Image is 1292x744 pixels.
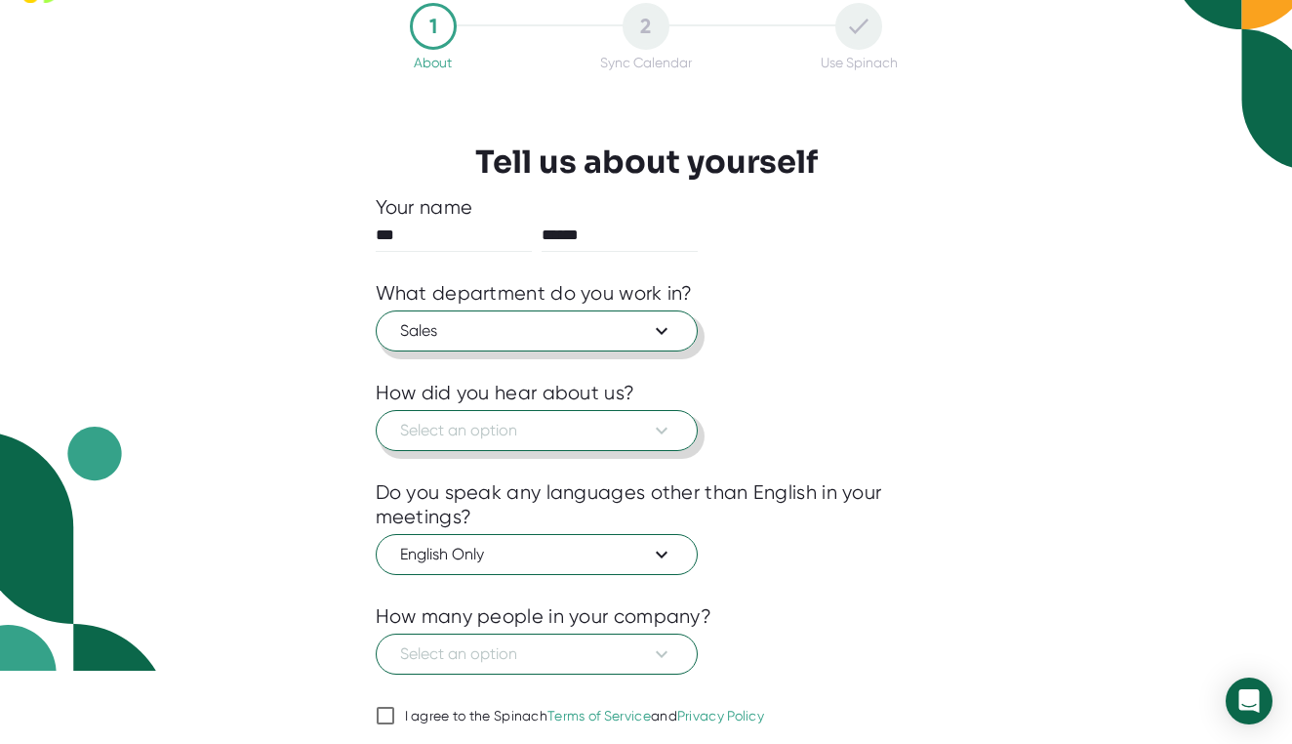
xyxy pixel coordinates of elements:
[600,55,692,70] div: Sync Calendar
[376,534,698,575] button: English Only
[376,281,693,306] div: What department do you work in?
[410,3,457,50] div: 1
[376,480,917,529] div: Do you speak any languages other than English in your meetings?
[547,708,651,723] a: Terms of Service
[475,144,818,181] h3: Tell us about yourself
[400,419,673,442] span: Select an option
[376,310,698,351] button: Sales
[376,410,698,451] button: Select an option
[1226,678,1272,724] div: Open Intercom Messenger
[414,55,452,70] div: About
[400,319,673,343] span: Sales
[677,708,764,723] a: Privacy Policy
[400,642,673,666] span: Select an option
[821,55,898,70] div: Use Spinach
[376,604,712,629] div: How many people in your company?
[400,543,673,566] span: English Only
[623,3,669,50] div: 2
[405,708,765,725] div: I agree to the Spinach and
[376,381,635,405] div: How did you hear about us?
[376,195,917,220] div: Your name
[376,634,698,675] button: Select an option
